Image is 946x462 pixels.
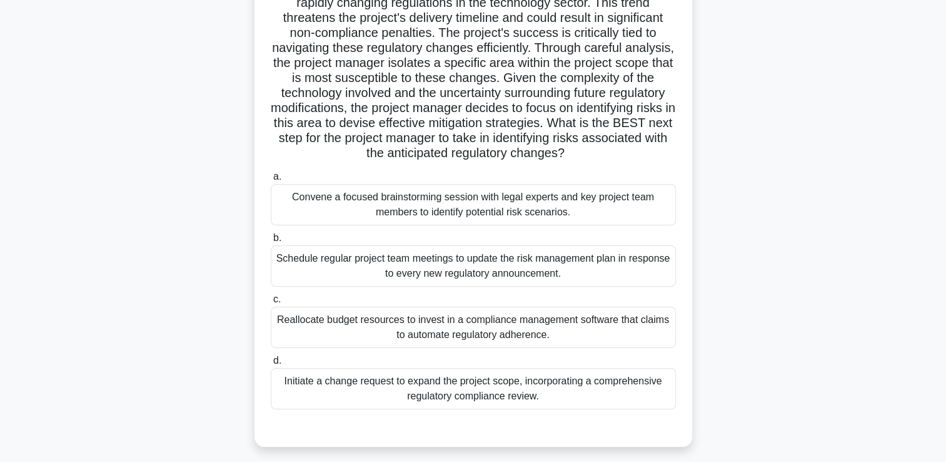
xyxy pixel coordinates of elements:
div: Convene a focused brainstorming session with legal experts and key project team members to identi... [271,184,676,225]
span: d. [273,355,281,366]
div: Schedule regular project team meetings to update the risk management plan in response to every ne... [271,245,676,287]
span: c. [273,294,281,304]
span: a. [273,171,281,182]
div: Initiate a change request to expand the project scope, incorporating a comprehensive regulatory c... [271,368,676,409]
div: Reallocate budget resources to invest in a compliance management software that claims to automate... [271,307,676,348]
span: b. [273,232,281,243]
